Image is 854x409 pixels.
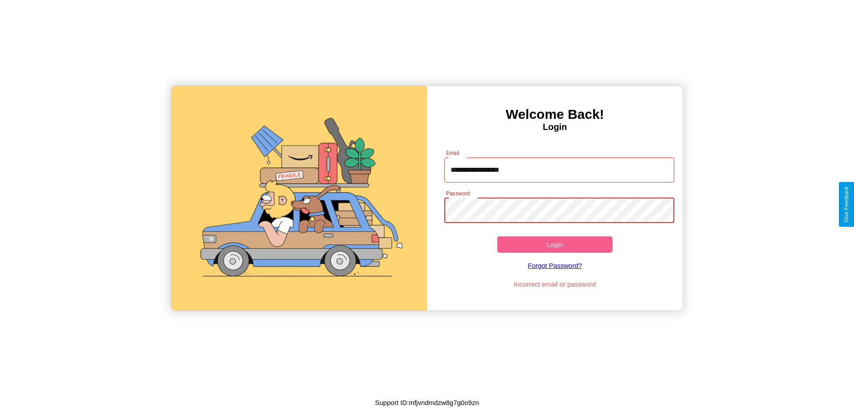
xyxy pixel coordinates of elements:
[440,253,670,278] a: Forgot Password?
[446,190,470,197] label: Password
[497,236,612,253] button: Login
[171,86,427,311] img: gif
[427,122,683,132] h4: Login
[843,186,850,223] div: Give Feedback
[446,149,460,157] label: Email
[427,107,683,122] h3: Welcome Back!
[440,278,670,290] p: Incorrect email or password
[375,397,479,409] p: Support ID: mfjvndmdzw8g7g0o9zn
